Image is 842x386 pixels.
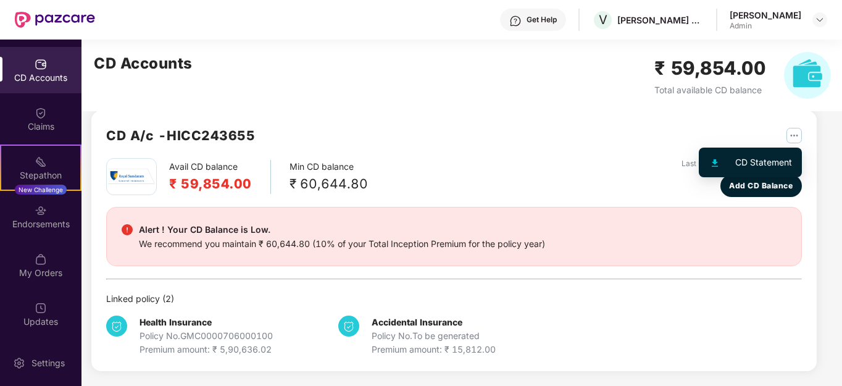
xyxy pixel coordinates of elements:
[15,185,67,195] div: New Challenge
[786,128,802,143] img: svg+xml;base64,PHN2ZyB4bWxucz0iaHR0cDovL3d3dy53My5vcmcvMjAwMC9zdmciIHdpZHRoPSIyNSIgaGVpZ2h0PSIyNS...
[372,329,496,343] div: Policy No. To be generated
[106,316,127,337] img: svg+xml;base64,PHN2ZyB4bWxucz0iaHR0cDovL3d3dy53My5vcmcvMjAwMC9zdmciIHdpZHRoPSIzNCIgaGVpZ2h0PSIzNC...
[730,9,801,21] div: [PERSON_NAME]
[139,222,545,237] div: Alert ! Your CD Balance is Low.
[372,317,462,327] b: Accidental Insurance
[372,343,496,356] div: Premium amount: ₹ 15,812.00
[140,329,273,343] div: Policy No. GMC0000706000100
[140,343,273,356] div: Premium amount: ₹ 5,90,636.02
[169,174,252,194] h2: ₹ 59,854.00
[35,204,47,217] img: svg+xml;base64,PHN2ZyBpZD0iRW5kb3JzZW1lbnRzIiB4bWxucz0iaHR0cDovL3d3dy53My5vcmcvMjAwMC9zdmciIHdpZH...
[139,237,545,251] div: We recommend you maintain ₹ 60,644.80 (10% of your Total Inception Premium for the policy year)
[815,15,825,25] img: svg+xml;base64,PHN2ZyBpZD0iRHJvcGRvd24tMzJ4MzIiIHhtbG5zPSJodHRwOi8vd3d3LnczLm9yZy8yMDAwL3N2ZyIgd2...
[290,174,368,194] div: ₹ 60,644.80
[94,52,193,75] h2: CD Accounts
[140,317,212,327] b: Health Insurance
[682,158,802,170] div: Last updated balance 15 Oct 2025
[1,169,80,182] div: Stepathon
[108,169,155,185] img: rsi.png
[106,292,802,306] div: Linked policy ( 2 )
[712,159,718,167] img: svg+xml;base64,PHN2ZyB4bWxucz0iaHR0cDovL3d3dy53My5vcmcvMjAwMC9zdmciIHhtbG5zOnhsaW5rPSJodHRwOi8vd3...
[35,253,47,266] img: svg+xml;base64,PHN2ZyBpZD0iTXlfT3JkZXJzIiBkYXRhLW5hbWU9Ik15IE9yZGVycyIgeG1sbnM9Imh0dHA6Ly93d3cudz...
[720,175,802,197] button: Add CD Balance
[735,156,792,169] div: CD Statement
[654,54,766,83] h2: ₹ 59,854.00
[599,12,607,27] span: V
[35,156,47,168] img: svg+xml;base64,PHN2ZyB4bWxucz0iaHR0cDovL3d3dy53My5vcmcvMjAwMC9zdmciIHdpZHRoPSIyMSIgaGVpZ2h0PSIyMC...
[784,52,831,99] img: svg+xml;base64,PHN2ZyB4bWxucz0iaHR0cDovL3d3dy53My5vcmcvMjAwMC9zdmciIHhtbG5zOnhsaW5rPSJodHRwOi8vd3...
[35,302,47,314] img: svg+xml;base64,PHN2ZyBpZD0iVXBkYXRlZCIgeG1sbnM9Imh0dHA6Ly93d3cudzMub3JnLzIwMDAvc3ZnIiB3aWR0aD0iMj...
[35,58,47,70] img: svg+xml;base64,PHN2ZyBpZD0iQ0RfQWNjb3VudHMiIGRhdGEtbmFtZT0iQ0QgQWNjb3VudHMiIHhtbG5zPSJodHRwOi8vd3...
[729,180,793,191] span: Add CD Balance
[509,15,522,27] img: svg+xml;base64,PHN2ZyBpZD0iSGVscC0zMngzMiIgeG1sbnM9Imh0dHA6Ly93d3cudzMub3JnLzIwMDAvc3ZnIiB3aWR0aD...
[13,357,25,369] img: svg+xml;base64,PHN2ZyBpZD0iU2V0dGluZy0yMHgyMCIgeG1sbnM9Imh0dHA6Ly93d3cudzMub3JnLzIwMDAvc3ZnIiB3aW...
[290,160,368,194] div: Min CD balance
[654,85,762,95] span: Total available CD balance
[106,125,255,146] h2: CD A/c - HICC243655
[169,160,271,194] div: Avail CD balance
[527,15,557,25] div: Get Help
[617,14,704,26] div: [PERSON_NAME] ESTATES DEVELOPERS PRIVATE LIMITED
[338,316,359,337] img: svg+xml;base64,PHN2ZyB4bWxucz0iaHR0cDovL3d3dy53My5vcmcvMjAwMC9zdmciIHdpZHRoPSIzNCIgaGVpZ2h0PSIzNC...
[122,224,133,235] img: svg+xml;base64,PHN2ZyBpZD0iRGFuZ2VyX2FsZXJ0IiBkYXRhLW5hbWU9IkRhbmdlciBhbGVydCIgeG1sbnM9Imh0dHA6Ly...
[730,21,801,31] div: Admin
[15,12,95,28] img: New Pazcare Logo
[35,107,47,119] img: svg+xml;base64,PHN2ZyBpZD0iQ2xhaW0iIHhtbG5zPSJodHRwOi8vd3d3LnczLm9yZy8yMDAwL3N2ZyIgd2lkdGg9IjIwIi...
[28,357,69,369] div: Settings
